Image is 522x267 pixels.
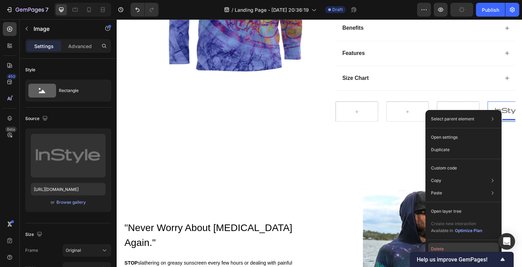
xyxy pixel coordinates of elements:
p: Select parent element [431,116,474,122]
button: Browse gallery [56,199,86,206]
p: Features [231,31,254,38]
button: 7 [3,3,52,17]
p: Size Chart [231,57,258,64]
p: Settings [34,43,54,50]
div: Style [25,67,35,73]
span: slathering on greasy sunscreen every few hours or dealing with painful burns that ruin your fishi... [8,247,180,259]
button: Delete [428,243,499,255]
button: Show survey - Help us improve GemPages! [417,255,507,264]
span: Help us improve GemPages! [417,256,498,263]
span: ." [33,223,39,234]
p: Paste [431,190,442,196]
div: Browse gallery [56,199,86,205]
div: Size [25,230,44,239]
span: or [51,198,55,206]
img: gempages_585930120540193565-8e428bd1-f10a-4eb1-bd1a-ab0e9ad93d6a.png [380,84,423,103]
span: / [232,6,233,13]
input: https://example.com/image.jpg [31,183,106,195]
p: Copy [431,177,441,184]
button: Optimize Plan [454,227,483,234]
div: 450 [7,74,17,79]
img: preview-image [31,134,106,177]
button: Original [63,244,111,257]
div: Undo/Redo [130,3,159,17]
p: 7 [45,6,48,14]
p: Image [34,25,92,33]
p: Duplicate [431,147,450,153]
div: Rectangle [59,83,101,99]
div: Optimize Plan [455,228,482,234]
div: Publish [482,6,499,13]
span: " [8,208,11,219]
span: Landing Page - [DATE] 20:36:19 [235,6,309,13]
iframe: Design area [117,19,522,267]
strong: STOP [8,247,21,252]
p: Open layer tree [431,208,461,214]
span: Never Worry About [MEDICAL_DATA] Again [8,208,180,234]
span: Original [66,247,81,254]
div: Beta [5,127,17,132]
p: Custom code [431,165,457,171]
p: Create new interaction [431,220,483,227]
span: Available in [431,228,453,233]
button: Publish [476,3,505,17]
div: Source [25,114,49,123]
p: Open settings [431,134,458,140]
label: Frame [25,247,38,254]
div: Open Intercom Messenger [498,233,515,250]
span: Draft [332,7,343,13]
p: Advanced [68,43,92,50]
